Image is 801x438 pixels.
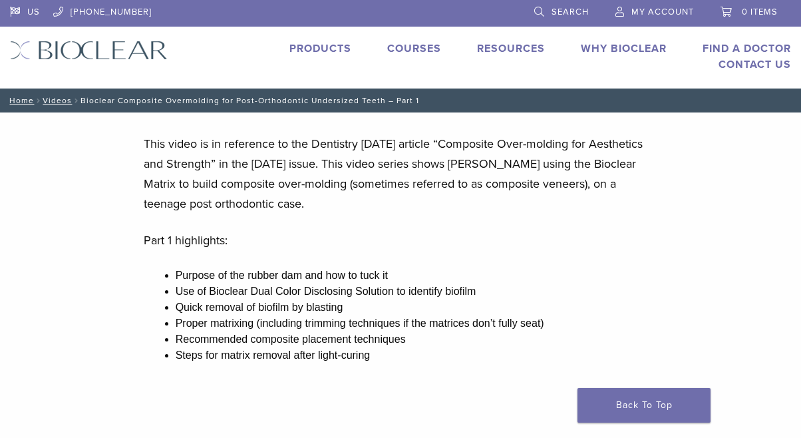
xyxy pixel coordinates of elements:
p: This video is in reference to the Dentistry [DATE] article “Composite Over-molding for Aesthetics... [144,134,658,214]
img: Bioclear [10,41,168,60]
a: Resources [477,42,545,55]
a: Courses [387,42,441,55]
span: 0 items [742,7,778,17]
span: Search [552,7,589,17]
span: My Account [631,7,694,17]
a: Why Bioclear [581,42,667,55]
li: Proper matrixing (including trimming techniques if the matrices don’t fully seat) [176,316,658,331]
li: Steps for matrix removal after light-curing [176,347,658,363]
a: Contact Us [719,58,791,71]
span: / [72,97,80,104]
a: Home [5,96,34,105]
a: Find A Doctor [703,42,791,55]
li: Quick removal of biofilm by blasting [176,300,658,316]
a: Videos [43,96,72,105]
a: Back To Top [577,388,711,423]
li: Purpose of the rubber dam and how to tuck it [176,268,658,284]
li: Use of Bioclear Dual Color Disclosing Solution to identify biofilm [176,284,658,300]
a: Products [289,42,351,55]
p: Part 1 highlights: [144,230,658,250]
li: Recommended composite placement techniques [176,331,658,347]
span: / [34,97,43,104]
